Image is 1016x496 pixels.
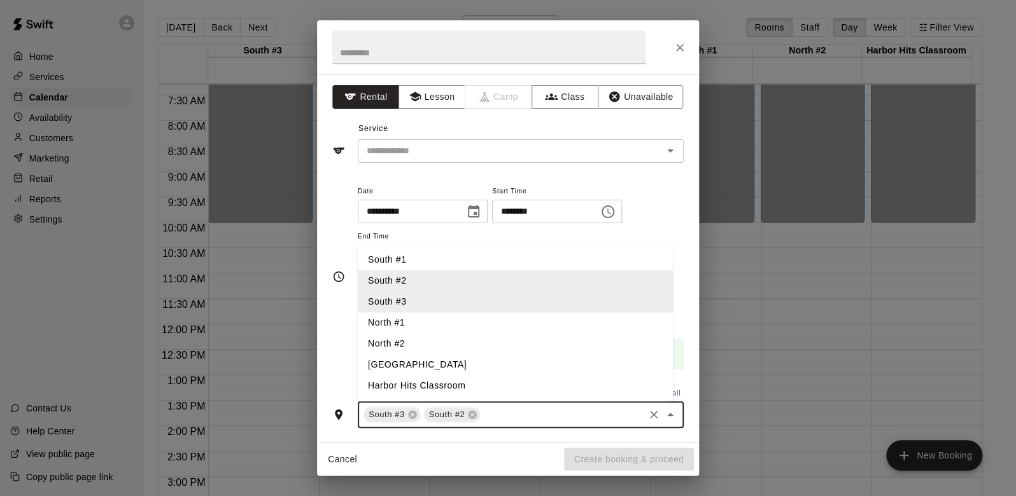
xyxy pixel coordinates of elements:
[532,85,598,109] button: Class
[358,250,673,271] li: South #1
[492,183,622,200] span: Start Time
[598,85,683,109] button: Unavailable
[358,124,388,133] span: Service
[332,144,345,157] svg: Service
[358,228,488,245] span: End Time
[465,85,532,109] span: Camps can only be created in the Services page
[461,199,486,224] button: Choose date, selected date is Aug 17, 2025
[363,407,420,422] div: South #3
[358,438,684,458] span: Notes
[322,448,363,471] button: Cancel
[399,85,465,109] button: Lesson
[363,408,410,421] span: South #3
[661,406,679,424] button: Close
[595,199,621,224] button: Choose time, selected time is 10:00 AM
[358,292,673,313] li: South #3
[424,407,481,422] div: South #2
[661,142,679,160] button: Open
[358,183,488,200] span: Date
[358,313,673,334] li: North #1
[332,85,399,109] button: Rental
[645,406,663,424] button: Clear
[332,408,345,421] svg: Rooms
[358,376,673,397] li: Harbor Hits Classroom
[332,270,345,283] svg: Timing
[668,36,691,59] button: Close
[358,271,673,292] li: South #2
[358,355,673,376] li: [GEOGRAPHIC_DATA]
[358,334,673,355] li: North #2
[424,408,470,421] span: South #2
